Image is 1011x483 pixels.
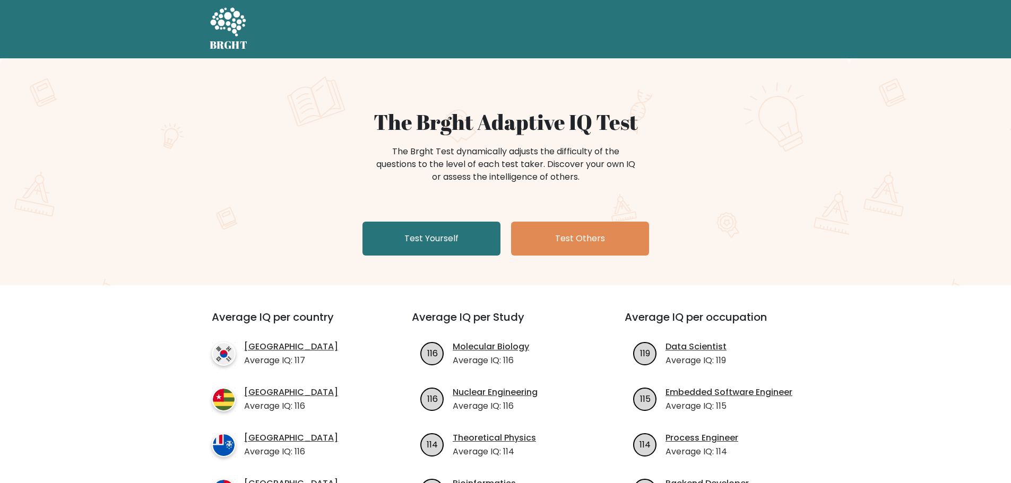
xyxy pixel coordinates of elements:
[244,386,338,399] a: [GEOGRAPHIC_DATA]
[453,445,536,458] p: Average IQ: 114
[427,392,438,405] text: 116
[453,432,536,444] a: Theoretical Physics
[412,311,599,336] h3: Average IQ per Study
[244,340,338,353] a: [GEOGRAPHIC_DATA]
[453,400,538,412] p: Average IQ: 116
[511,222,649,256] a: Test Others
[210,39,248,51] h5: BRGHT
[666,432,738,444] a: Process Engineer
[625,311,812,336] h3: Average IQ per occupation
[666,445,738,458] p: Average IQ: 114
[210,4,248,54] a: BRGHT
[212,342,236,366] img: country
[666,340,727,353] a: Data Scientist
[212,388,236,411] img: country
[244,432,338,444] a: [GEOGRAPHIC_DATA]
[247,109,765,135] h1: The Brght Adaptive IQ Test
[244,354,338,367] p: Average IQ: 117
[362,222,500,256] a: Test Yourself
[427,438,438,450] text: 114
[666,354,727,367] p: Average IQ: 119
[212,433,236,457] img: country
[666,400,792,412] p: Average IQ: 115
[453,354,529,367] p: Average IQ: 116
[244,445,338,458] p: Average IQ: 116
[453,386,538,399] a: Nuclear Engineering
[427,347,438,359] text: 116
[244,400,338,412] p: Average IQ: 116
[373,145,638,183] div: The Brght Test dynamically adjusts the difficulty of the questions to the level of each test take...
[212,311,374,336] h3: Average IQ per country
[453,340,529,353] a: Molecular Biology
[640,438,651,450] text: 114
[666,386,792,399] a: Embedded Software Engineer
[640,347,650,359] text: 119
[640,392,651,405] text: 115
